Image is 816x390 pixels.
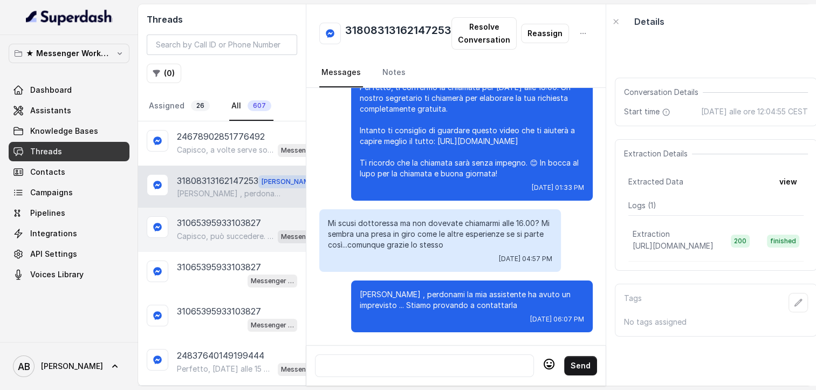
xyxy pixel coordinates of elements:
[177,145,273,155] p: Capisco, a volte serve solo il giusto supporto per partire davvero. Se vuoi, possiamo fare una ch...
[30,167,65,177] span: Contacts
[9,44,129,63] button: ★ Messenger Workspace
[30,146,62,157] span: Threads
[281,231,324,242] p: Messenger Metodo FESPA v2
[634,15,664,28] p: Details
[530,315,584,324] span: [DATE] 06:07 PM
[251,276,294,286] p: Messenger Metodo FESPA v2
[731,235,750,248] span: 200
[18,361,30,372] text: AB
[9,351,129,381] a: [PERSON_NAME]
[521,24,569,43] button: Reassign
[624,148,692,159] span: Extraction Details
[624,317,808,327] p: No tags assigned
[499,255,552,263] span: [DATE] 04:57 PM
[624,106,673,117] span: Start time
[773,172,804,191] button: view
[380,58,408,87] a: Notes
[9,203,129,223] a: Pipelines
[30,269,84,280] span: Voices Library
[177,231,273,242] p: Capisco, può succedere. Guarda, con il Metodo FESPA possiamo aiutarti a ripartire velocizzando il...
[9,244,129,264] a: API Settings
[628,176,683,187] span: Extracted Data
[248,100,271,111] span: 607
[177,216,261,229] p: 31065395933103827
[281,145,324,156] p: Messenger Metodo FESPA v2
[30,85,72,95] span: Dashboard
[30,187,73,198] span: Campaigns
[177,261,261,273] p: 31065395933103827
[701,106,808,117] span: [DATE] alle ore 12:04:55 CEST
[319,58,363,87] a: Messages
[177,349,264,362] p: 24837640149199444
[177,130,265,143] p: 24678902851776492
[26,9,113,26] img: light.svg
[9,80,129,100] a: Dashboard
[9,101,129,120] a: Assistants
[147,92,212,121] a: Assigned26
[258,175,319,188] span: [PERSON_NAME]
[633,229,670,240] p: Extraction
[30,249,77,259] span: API Settings
[30,105,71,116] span: Assistants
[633,241,714,250] span: [URL][DOMAIN_NAME]
[229,92,273,121] a: All607
[30,228,77,239] span: Integrations
[328,218,552,250] p: Mi scusi dottoressa ma non dovevate chiamarmi alle 16.00? Mi sembra una presa in giro come le alt...
[41,361,103,372] span: [PERSON_NAME]
[177,174,258,188] p: 31808313162147253
[9,121,129,141] a: Knowledge Bases
[30,126,98,136] span: Knowledge Bases
[177,188,280,199] p: [PERSON_NAME] , perdonami la mia assistente ha avuto un imprevisto ... Stiamo provando a contattarla
[30,208,65,218] span: Pipelines
[767,235,799,248] span: finished
[177,364,273,374] p: Perfetto, [DATE] alle 15 va benissimo! Ti confermo la chiamata per [DATE] alle 15:00. Un nostro s...
[628,200,804,211] p: Logs ( 1 )
[147,35,297,55] input: Search by Call ID or Phone Number
[147,92,297,121] nav: Tabs
[624,87,703,98] span: Conversation Details
[360,82,584,179] p: Perfetto, ti confermo la chiamata per [DATE] alle 16:00! Un nostro segretario ti chiamerà per ela...
[532,183,584,192] span: [DATE] 01:33 PM
[251,320,294,331] p: Messenger Metodo FESPA v2
[360,289,584,311] p: [PERSON_NAME] , perdonami la mia assistente ha avuto un imprevisto ... Stiamo provando a contattarla
[345,23,451,44] h2: 31808313162147253
[26,47,112,60] p: ★ Messenger Workspace
[9,162,129,182] a: Contacts
[9,265,129,284] a: Voices Library
[9,224,129,243] a: Integrations
[624,293,642,312] p: Tags
[564,356,597,375] button: Send
[177,305,261,318] p: 31065395933103827
[191,100,210,111] span: 26
[9,183,129,202] a: Campaigns
[281,364,324,375] p: Messenger Metodo FESPA v2
[451,17,517,50] button: Resolve Conversation
[147,64,181,83] button: (0)
[319,58,593,87] nav: Tabs
[9,142,129,161] a: Threads
[147,13,297,26] h2: Threads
